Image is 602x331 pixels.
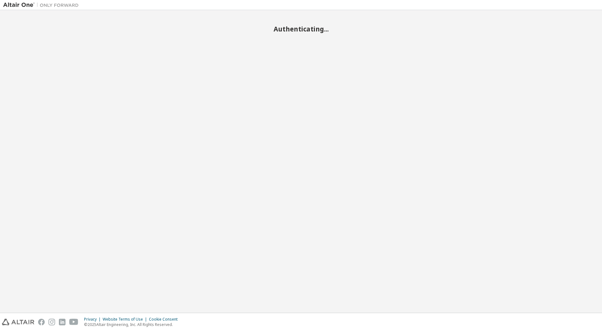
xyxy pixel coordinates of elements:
h2: Authenticating... [3,25,599,33]
img: instagram.svg [48,319,55,325]
div: Cookie Consent [149,317,181,322]
p: © 2025 Altair Engineering, Inc. All Rights Reserved. [84,322,181,327]
img: Altair One [3,2,82,8]
img: facebook.svg [38,319,45,325]
img: youtube.svg [69,319,78,325]
div: Privacy [84,317,103,322]
img: linkedin.svg [59,319,65,325]
img: altair_logo.svg [2,319,34,325]
div: Website Terms of Use [103,317,149,322]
